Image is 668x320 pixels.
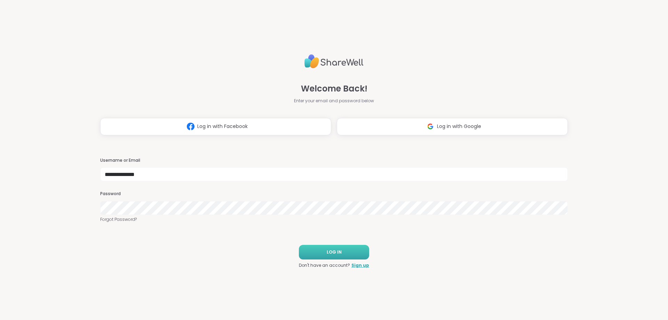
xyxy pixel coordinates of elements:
button: Log in with Facebook [100,118,331,135]
span: Enter your email and password below [294,98,374,104]
img: ShareWell Logomark [424,120,437,133]
span: LOG IN [327,249,342,255]
span: Don't have an account? [299,262,350,269]
h3: Username or Email [100,158,568,163]
img: ShareWell Logo [304,51,364,71]
img: ShareWell Logomark [184,120,197,133]
a: Forgot Password? [100,216,568,223]
h3: Password [100,191,568,197]
span: Welcome Back! [301,82,367,95]
button: Log in with Google [337,118,568,135]
a: Sign up [351,262,369,269]
span: Log in with Facebook [197,123,248,130]
button: LOG IN [299,245,369,259]
span: Log in with Google [437,123,481,130]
